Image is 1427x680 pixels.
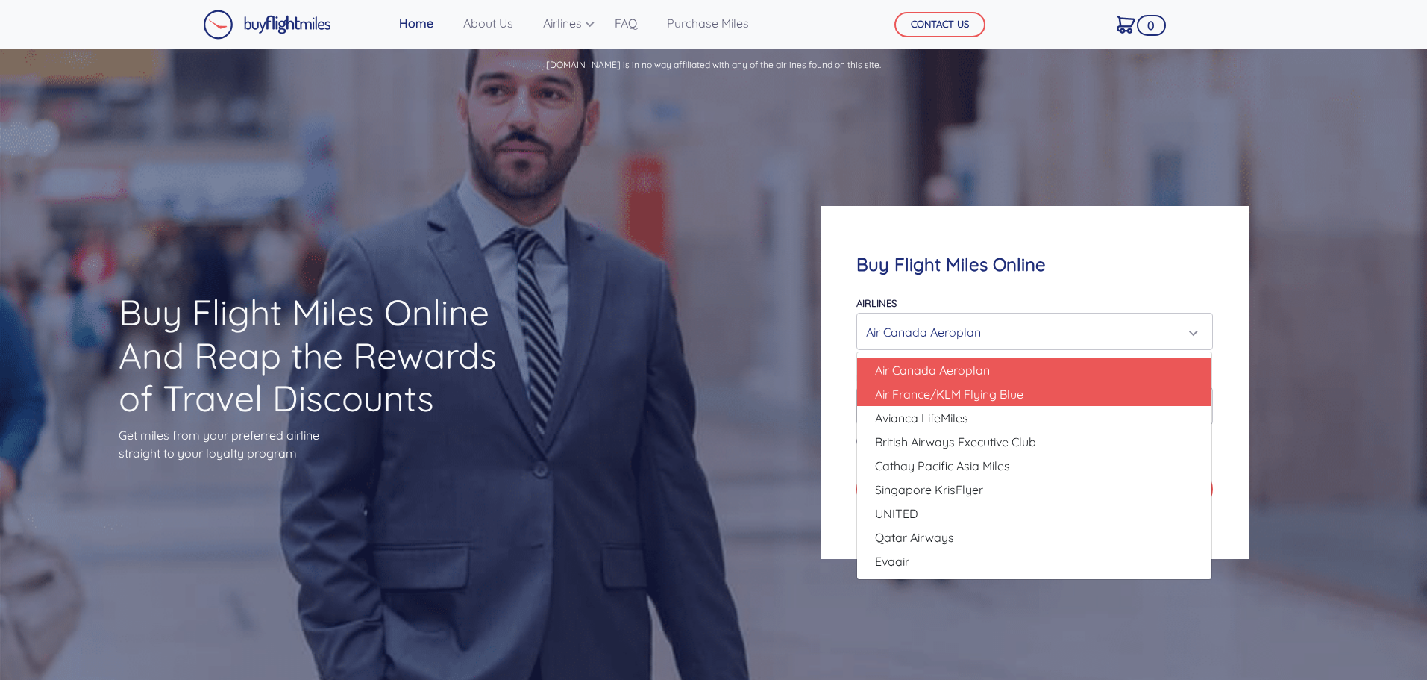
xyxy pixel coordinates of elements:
a: Purchase Miles [661,8,755,38]
a: FAQ [609,8,643,38]
a: Home [393,8,439,38]
img: Buy Flight Miles Logo [203,10,331,40]
a: About Us [457,8,519,38]
span: 0 [1137,15,1166,36]
span: Qatar Airways [875,528,954,546]
button: CONTACT US [894,12,985,37]
img: Cart [1117,16,1135,34]
label: Airlines [856,297,897,309]
a: Buy Flight Miles Logo [203,6,331,43]
span: Evaair [875,552,909,570]
div: Air Canada Aeroplan [866,318,1194,346]
h4: Buy Flight Miles Online [856,254,1212,275]
span: British Airways Executive Club [875,433,1036,451]
span: Avianca LifeMiles [875,409,968,427]
span: Singapore KrisFlyer [875,481,983,499]
span: Air Canada Aeroplan [875,361,990,379]
a: Airlines [537,8,591,38]
a: 0 [1111,8,1141,40]
span: UNITED [875,505,918,523]
button: Air Canada Aeroplan [856,313,1212,350]
span: Air France/KLM Flying Blue [875,385,1023,403]
p: Get miles from your preferred airline straight to your loyalty program [119,426,523,462]
h1: Buy Flight Miles Online And Reap the Rewards of Travel Discounts [119,291,523,420]
span: Cathay Pacific Asia Miles [875,457,1010,475]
